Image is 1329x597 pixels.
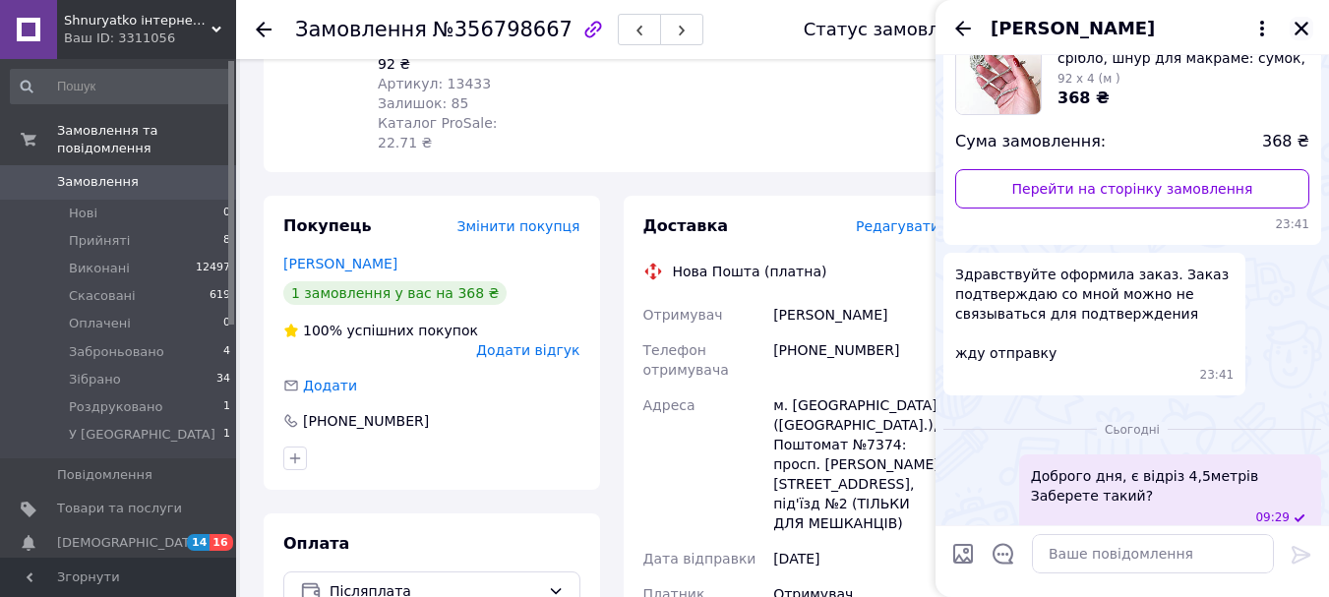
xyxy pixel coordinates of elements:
[256,20,272,39] div: Повернутися назад
[955,131,1106,153] span: Сума замовлення:
[769,388,943,541] div: м. [GEOGRAPHIC_DATA] ([GEOGRAPHIC_DATA].), Поштомат №7374: просп. [PERSON_NAME][STREET_ADDRESS], ...
[283,216,372,235] span: Покупець
[1262,131,1309,153] span: 368 ₴
[210,287,230,305] span: 619
[1031,466,1258,506] span: Доброго дня, є відріз 4,5метрів Заберете такий?
[991,16,1155,41] span: [PERSON_NAME]
[1200,367,1235,384] span: 23:41 11.08.2025
[991,541,1016,567] button: Відкрити шаблони відповідей
[69,398,163,416] span: Роздруковано
[1057,89,1110,107] span: 368 ₴
[769,332,943,388] div: [PHONE_NUMBER]
[668,262,832,281] div: Нова Пошта (платна)
[955,216,1309,233] span: 23:41 11.08.2025
[303,323,342,338] span: 100%
[216,371,230,388] span: 34
[378,95,468,111] span: Залишок: 85
[856,218,939,234] span: Редагувати
[1290,17,1313,40] button: Закрити
[955,265,1234,363] span: Здравствуйте оформила заказ. Заказ подтверждаю со мной можно не связываться для подтверждения жду...
[378,76,491,91] span: Артикул: 13433
[943,419,1321,439] div: 12.08.2025
[187,534,210,551] span: 14
[643,307,723,323] span: Отримувач
[69,287,136,305] span: Скасовані
[955,169,1309,209] a: Перейти на сторінку замовлення
[69,232,130,250] span: Прийняті
[10,69,232,104] input: Пошук
[64,12,211,30] span: Shnuryatko інтернет-магазин
[69,426,215,444] span: У [GEOGRAPHIC_DATA]
[196,260,230,277] span: 12497
[69,371,121,388] span: Зібрано
[283,321,478,340] div: успішних покупок
[283,281,507,305] div: 1 замовлення у вас на 368 ₴
[57,122,236,157] span: Замовлення та повідомлення
[295,18,427,41] span: Замовлення
[223,315,230,332] span: 0
[223,232,230,250] span: 8
[301,411,431,431] div: [PHONE_NUMBER]
[223,426,230,444] span: 1
[951,17,975,40] button: Назад
[643,397,695,413] span: Адреса
[57,500,182,517] span: Товари та послуги
[303,378,357,393] span: Додати
[223,205,230,222] span: 0
[283,534,349,553] span: Оплата
[1097,422,1168,439] span: Сьогодні
[57,173,139,191] span: Замовлення
[64,30,236,47] div: Ваш ID: 3311056
[223,343,230,361] span: 4
[956,30,1041,114] img: 6533377513_w160_h160_shnur-strazovij-4.jpg
[476,342,579,358] span: Додати відгук
[769,541,943,576] div: [DATE]
[69,315,131,332] span: Оплачені
[991,16,1274,41] button: [PERSON_NAME]
[223,398,230,416] span: 1
[69,260,130,277] span: Виконані
[57,466,152,484] span: Повідомлення
[769,297,943,332] div: [PERSON_NAME]
[378,54,555,74] div: 92 ₴
[1255,509,1290,526] span: 09:29 12.08.2025
[433,18,573,41] span: №356798667
[457,218,580,234] span: Змінити покупця
[283,256,397,271] a: [PERSON_NAME]
[1057,72,1120,86] span: 92 x 4 (м )
[643,216,729,235] span: Доставка
[57,534,203,552] span: [DEMOGRAPHIC_DATA]
[69,205,97,222] span: Нові
[69,343,164,361] span: Заброньовано
[378,115,497,150] span: Каталог ProSale: 22.71 ₴
[643,551,756,567] span: Дата відправки
[643,342,729,378] span: Телефон отримувача
[210,534,232,551] span: 16
[804,20,985,39] div: Статус замовлення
